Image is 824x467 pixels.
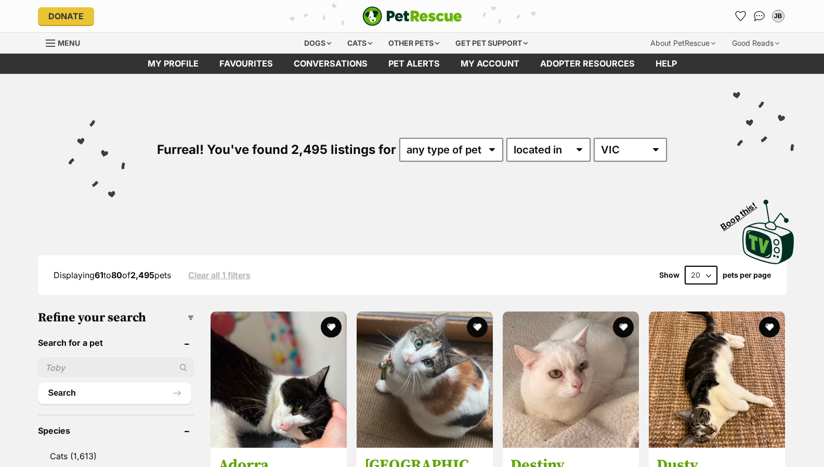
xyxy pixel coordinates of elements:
[718,194,766,231] span: Boop this!
[38,383,191,404] button: Search
[643,33,723,54] div: About PetRescue
[137,54,209,74] a: My profile
[58,38,80,47] span: Menu
[209,54,283,74] a: Favourites
[38,7,94,25] a: Donate
[613,317,634,338] button: favourite
[130,270,154,280] strong: 2,495
[448,33,535,54] div: Get pet support
[95,270,103,280] strong: 61
[297,33,338,54] div: Dogs
[773,11,783,21] div: JB
[770,8,787,24] button: My account
[38,426,194,435] header: Species
[645,54,687,74] a: Help
[760,317,780,338] button: favourite
[111,270,122,280] strong: 80
[357,312,493,448] img: Paris - Domestic Short Hair (DSH) Cat
[54,270,171,280] span: Displaying to of pets
[38,358,194,378] input: Toby
[751,8,768,24] a: Conversations
[38,338,194,347] header: Search for a pet
[742,200,794,264] img: PetRescue TV logo
[742,190,794,266] a: Boop this!
[649,312,785,448] img: Dusty - Domestic Short Hair (DSH) Cat
[723,271,771,279] label: pets per page
[467,317,488,338] button: favourite
[188,270,251,280] a: Clear all 1 filters
[450,54,530,74] a: My account
[733,8,787,24] ul: Account quick links
[46,33,87,51] a: Menu
[38,445,194,467] a: Cats (1,613)
[503,312,639,448] img: Destiny - Domestic Short Hair Cat
[725,33,787,54] div: Good Reads
[381,33,447,54] div: Other pets
[38,310,194,325] h3: Refine your search
[659,271,679,279] span: Show
[754,11,765,21] img: chat-41dd97257d64d25036548639549fe6c8038ab92f7586957e7f3b1b290dea8141.svg
[733,8,749,24] a: Favourites
[362,6,462,26] img: logo-e224e6f780fb5917bec1dbf3a21bbac754714ae5b6737aabdf751b685950b380.svg
[157,142,396,157] span: Furreal! You've found 2,495 listings for
[211,312,347,448] img: Adorra - Domestic Short Hair (DSH) Cat
[378,54,450,74] a: Pet alerts
[362,6,462,26] a: PetRescue
[283,54,378,74] a: conversations
[530,54,645,74] a: Adopter resources
[321,317,342,338] button: favourite
[340,33,380,54] div: Cats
